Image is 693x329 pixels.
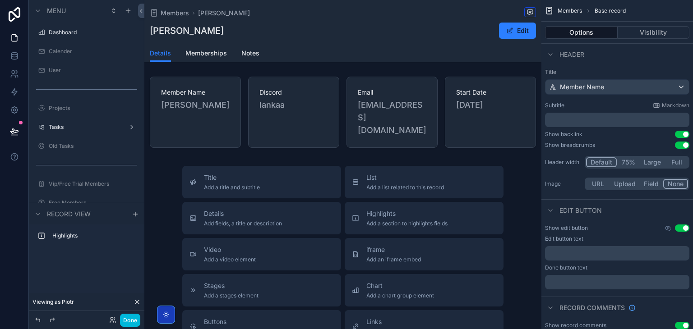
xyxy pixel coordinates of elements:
button: iframeAdd an iframe embed [345,238,504,270]
span: Video [204,245,256,254]
label: Header width [545,159,581,166]
a: Notes [241,45,259,63]
span: Add a section to highlights fields [366,220,448,227]
span: Members [161,9,189,18]
span: Add a video element [204,256,256,263]
span: Base record [595,7,626,14]
span: Add a list related to this record [366,184,444,191]
button: HighlightsAdd a section to highlights fields [345,202,504,234]
a: [PERSON_NAME] [198,9,250,18]
label: Done button text [545,264,587,271]
span: Add a chart group element [366,292,434,299]
label: Tasks [49,123,121,131]
button: URL [586,179,610,189]
div: Show backlink [545,131,582,138]
button: Field [640,179,664,189]
button: Visibility [618,26,690,39]
button: Large [640,157,665,167]
a: Markdown [653,102,689,109]
button: Default [586,157,617,167]
label: Title [545,69,689,76]
a: Members [150,9,189,18]
button: Options [545,26,618,39]
label: Calender [49,48,134,55]
label: Edit button text [545,235,583,242]
span: Header [559,50,584,59]
a: Memberships [185,45,227,63]
span: iframe [366,245,421,254]
button: Done [120,314,140,327]
span: Stages [204,281,259,290]
button: Full [665,157,688,167]
label: Subtitle [545,102,564,109]
button: TitleAdd a title and subtitle [182,166,341,198]
label: Old Tasks [49,142,134,150]
span: Member Name [560,82,604,91]
div: scrollable content [545,246,689,260]
label: Projects [49,105,134,112]
span: Add fields, a title or description [204,220,282,227]
span: Notes [241,49,259,58]
span: Edit button [559,206,602,215]
button: ListAdd a list related to this record [345,166,504,198]
label: User [49,67,134,74]
button: Edit [499,23,536,39]
span: Links [366,317,405,326]
button: 75% [617,157,640,167]
span: Add an iframe embed [366,256,421,263]
span: Highlights [366,209,448,218]
span: Details [204,209,282,218]
span: List [366,173,444,182]
span: Record comments [559,303,625,312]
label: Free Members [49,199,134,206]
span: Memberships [185,49,227,58]
button: Upload [610,179,640,189]
h1: [PERSON_NAME] [150,24,224,37]
button: None [663,179,688,189]
div: scrollable content [29,224,144,252]
span: Chart [366,281,434,290]
button: DetailsAdd fields, a title or description [182,202,341,234]
span: Buttons [204,317,268,326]
div: scrollable content [545,113,689,127]
div: Show breadcrumbs [545,142,595,149]
span: Viewing as Piotr [32,298,74,306]
label: Highlights [52,232,132,239]
div: scrollable content [545,275,689,289]
button: StagesAdd a stages element [182,274,341,306]
span: Menu [47,6,66,15]
span: Record view [47,210,91,219]
label: Image [545,180,581,187]
button: Member Name [545,79,689,95]
span: Members [558,7,582,14]
button: ChartAdd a chart group element [345,274,504,306]
label: Vip/Free Trial Members [49,180,134,187]
span: Details [150,49,171,58]
button: VideoAdd a video element [182,238,341,270]
label: Dashboard [49,29,134,36]
span: Markdown [662,102,689,109]
a: Details [150,45,171,62]
span: Title [204,173,260,182]
span: Add a stages element [204,292,259,299]
label: Show edit button [545,224,588,232]
span: Add a title and subtitle [204,184,260,191]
